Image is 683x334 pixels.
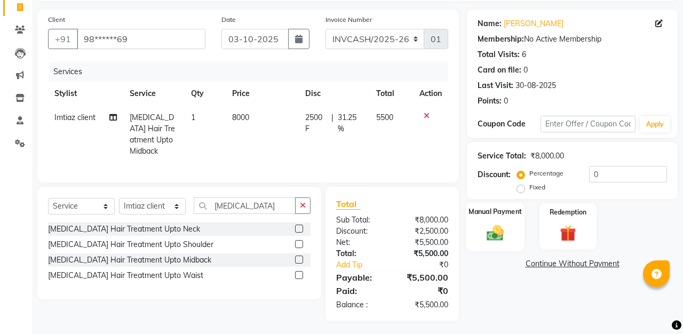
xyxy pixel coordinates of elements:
[48,224,200,235] div: [MEDICAL_DATA] Hair Treatment Upto Neck
[392,248,456,259] div: ₹5,500.00
[338,112,363,134] span: 31.25 %
[328,299,392,311] div: Balance :
[515,80,556,91] div: 30-08-2025
[48,239,213,250] div: [MEDICAL_DATA] Hair Treatment Upto Shoulder
[478,169,511,180] div: Discount:
[48,82,123,106] th: Stylist
[336,198,361,210] span: Total
[478,118,541,130] div: Coupon Code
[191,113,195,122] span: 1
[392,284,456,297] div: ₹0
[478,34,524,45] div: Membership:
[478,96,502,107] div: Points:
[328,271,392,284] div: Payable:
[469,258,676,269] a: Continue Without Payment
[328,259,403,271] a: Add Tip
[325,15,372,25] label: Invoice Number
[468,206,522,217] label: Manual Payment
[54,113,96,122] span: Imtiaz client
[522,49,526,60] div: 6
[376,113,393,122] span: 5500
[392,299,456,311] div: ₹5,500.00
[478,150,526,162] div: Service Total:
[392,237,456,248] div: ₹5,500.00
[504,96,508,107] div: 0
[49,62,456,82] div: Services
[123,82,185,106] th: Service
[478,65,521,76] div: Card on file:
[481,223,509,243] img: _cash.svg
[523,65,528,76] div: 0
[185,82,226,106] th: Qty
[478,49,520,60] div: Total Visits:
[529,169,563,178] label: Percentage
[130,113,175,156] span: [MEDICAL_DATA] Hair Treatment Upto Midback
[392,226,456,237] div: ₹2,500.00
[555,224,582,244] img: _gift.svg
[403,259,456,271] div: ₹0
[413,82,448,106] th: Action
[392,271,456,284] div: ₹5,500.00
[478,34,667,45] div: No Active Membership
[529,182,545,192] label: Fixed
[504,18,563,29] a: [PERSON_NAME]
[370,82,413,106] th: Total
[221,15,236,25] label: Date
[328,226,392,237] div: Discount:
[328,214,392,226] div: Sub Total:
[328,237,392,248] div: Net:
[530,150,564,162] div: ₹8,000.00
[328,284,392,297] div: Paid:
[541,116,636,132] input: Enter Offer / Coupon Code
[299,82,370,106] th: Disc
[478,80,513,91] div: Last Visit:
[550,208,586,217] label: Redemption
[232,113,249,122] span: 8000
[226,82,299,106] th: Price
[392,214,456,226] div: ₹8,000.00
[640,116,670,132] button: Apply
[305,112,327,134] span: 2500 F
[478,18,502,29] div: Name:
[48,255,211,266] div: [MEDICAL_DATA] Hair Treatment Upto Midback
[194,197,296,214] input: Search or Scan
[328,248,392,259] div: Total:
[48,29,78,49] button: +91
[77,29,205,49] input: Search by Name/Mobile/Email/Code
[331,112,333,134] span: |
[48,15,65,25] label: Client
[48,270,203,281] div: [MEDICAL_DATA] Hair Treatment Upto Waist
